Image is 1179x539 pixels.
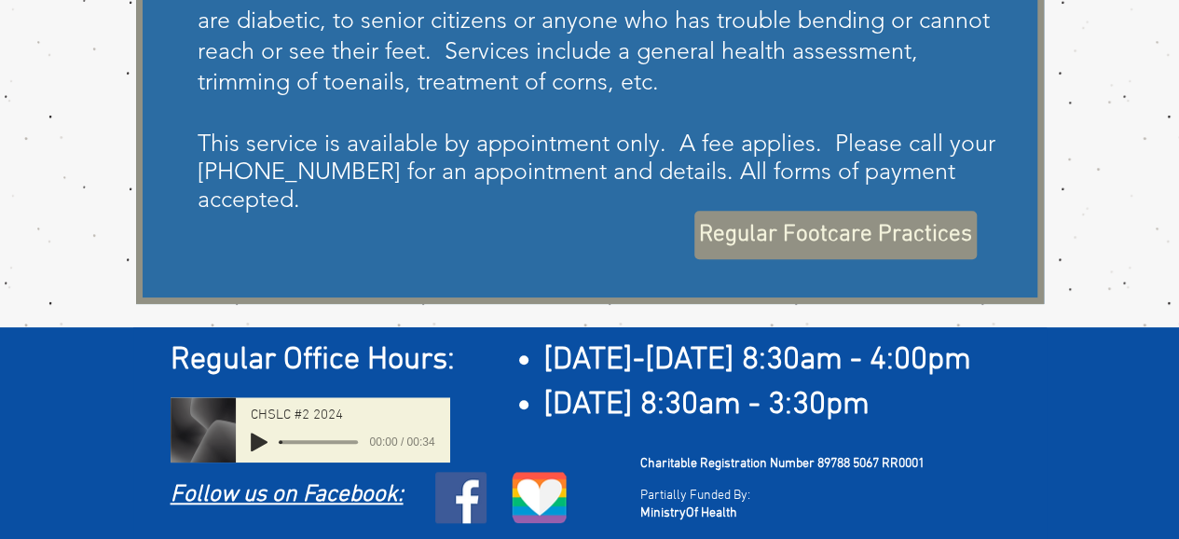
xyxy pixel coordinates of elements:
[171,341,455,380] span: Regular Office Hours:
[435,472,487,523] img: Facebook
[511,472,569,523] img: LGBTQ logo.png
[171,481,404,509] a: Follow us on Facebook:
[640,505,686,521] span: Ministry
[435,472,487,523] ul: Social Bar
[686,505,737,521] span: Of Health
[640,456,925,472] span: Charitable Registration Number 89788 5067 RR0001
[694,211,977,259] a: Regular Footcare Practices
[251,408,343,422] span: CHSLC #2 2024
[640,488,750,504] span: Partially Funded By:
[358,433,434,451] span: 00:00 / 00:34
[171,339,1023,383] h2: ​
[543,386,870,424] span: [DATE] 8:30am - 3:30pm
[543,341,971,380] span: [DATE]-[DATE] 8:30am - 4:00pm
[699,219,972,252] span: Regular Footcare Practices
[198,129,995,213] span: This service is available by appointment only. A fee applies. Please call your [PHONE_NUMBER] for...
[251,433,267,451] button: Play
